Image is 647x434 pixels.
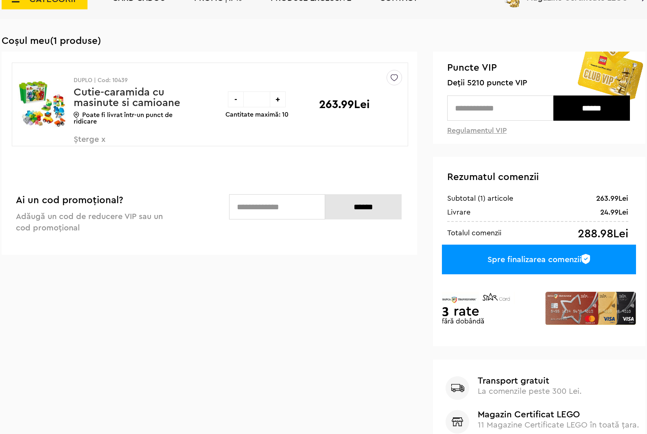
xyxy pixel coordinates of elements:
[74,87,180,108] a: Cutie-caramida cu masinute si camioane
[447,228,501,238] div: Totalul comenzii
[478,410,640,419] b: Magazin Certificat LEGO
[16,213,163,232] span: Adăugă un cod de reducere VIP sau un cod promoțional
[600,207,628,217] div: 24.99Lei
[596,193,628,203] div: 263.99Lei
[74,78,190,83] p: DUPLO | Cod: 10439
[18,74,68,135] img: Cutie-caramida cu masinute si camioane
[447,193,513,203] div: Subtotal (1) articole
[447,127,507,134] a: Regulamentul VIP
[270,91,286,107] div: +
[447,172,539,182] span: Rezumatul comenzii
[446,410,469,434] img: Magazin Certificat LEGO
[446,376,469,400] img: Transport gratuit
[478,376,640,385] b: Transport gratuit
[50,36,101,46] span: (1 produse)
[447,78,632,88] span: Deții 5210 puncte VIP
[319,99,370,110] p: 263.99Lei
[228,91,244,107] div: -
[2,35,645,47] h1: Coșul meu
[578,228,628,240] div: 288.98Lei
[478,387,582,395] span: La comenzile peste 300 Lei.
[225,111,289,118] p: Cantitate maximă: 10
[16,195,123,205] span: Ai un cod promoțional?
[447,62,632,74] span: Puncte VIP
[74,135,169,153] span: Șterge x
[478,421,639,429] span: 11 Magazine Certificate LEGO în toată țara.
[74,112,190,125] p: Poate fi livrat într-un punct de ridicare
[447,207,470,217] div: Livrare
[442,245,636,274] a: Spre finalizarea comenzii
